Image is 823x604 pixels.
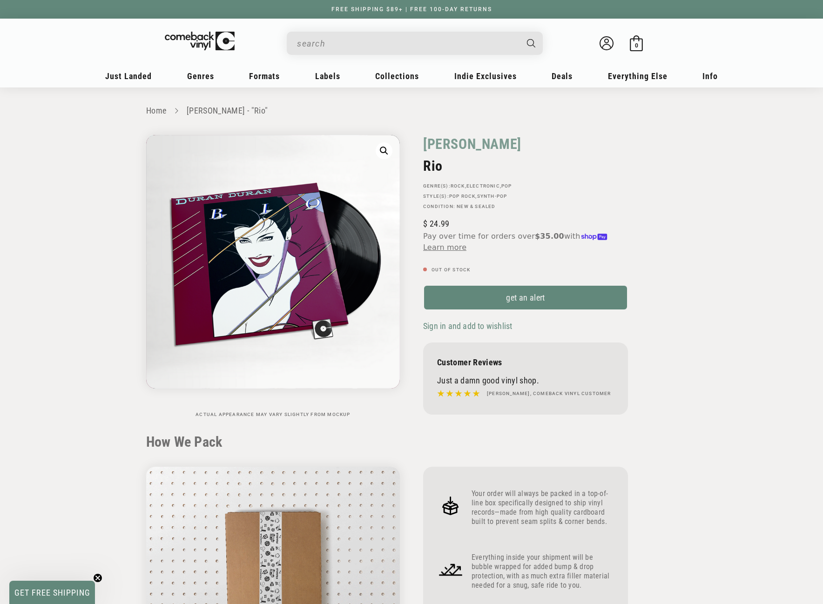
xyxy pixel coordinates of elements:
[454,71,517,81] span: Indie Exclusives
[93,573,102,583] button: Close teaser
[146,104,677,118] nav: breadcrumbs
[423,321,512,331] span: Sign in and add to wishlist
[472,553,614,590] p: Everything inside your shipment will be bubble wrapped for added bump & drop protection, with as ...
[146,434,677,450] h2: How We Pack
[105,71,152,81] span: Just Landed
[501,183,512,188] a: Pop
[487,390,611,397] h4: [PERSON_NAME], Comeback Vinyl customer
[287,32,543,55] div: Search
[437,492,464,519] img: Frame_4.png
[423,135,521,153] a: [PERSON_NAME]
[249,71,280,81] span: Formats
[146,412,400,417] p: Actual appearance may vary slightly from mockup
[297,34,518,53] input: When autocomplete results are available use up and down arrows to review and enter to select
[423,267,628,273] p: Out of stock
[423,219,449,228] span: 24.99
[322,6,501,13] a: FREE SHIPPING $89+ | FREE 100-DAY RETURNS
[519,32,544,55] button: Search
[187,71,214,81] span: Genres
[146,135,400,417] media-gallery: Gallery Viewer
[423,204,628,209] p: Condition: New & Sealed
[315,71,340,81] span: Labels
[423,285,628,310] a: get an alert
[14,588,90,597] span: GET FREE SHIPPING
[423,158,628,174] h2: Rio
[437,556,464,583] img: Frame_4_1.png
[552,71,573,81] span: Deals
[9,581,95,604] div: GET FREE SHIPPINGClose teaser
[423,194,628,199] p: STYLE(S): ,
[187,106,268,115] a: [PERSON_NAME] - "Rio"
[437,376,614,385] p: Just a damn good vinyl shop.
[635,42,638,49] span: 0
[477,194,507,199] a: Synth-pop
[437,388,480,400] img: star5.svg
[451,183,465,188] a: Rock
[423,321,515,331] button: Sign in and add to wishlist
[375,71,419,81] span: Collections
[466,183,500,188] a: Electronic
[423,219,427,228] span: $
[423,183,628,189] p: GENRE(S): , ,
[608,71,668,81] span: Everything Else
[449,194,476,199] a: Pop Rock
[472,489,614,526] p: Your order will always be packed in a top-of-line box specifically designed to ship vinyl records...
[702,71,718,81] span: Info
[146,106,166,115] a: Home
[437,357,614,367] p: Customer Reviews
